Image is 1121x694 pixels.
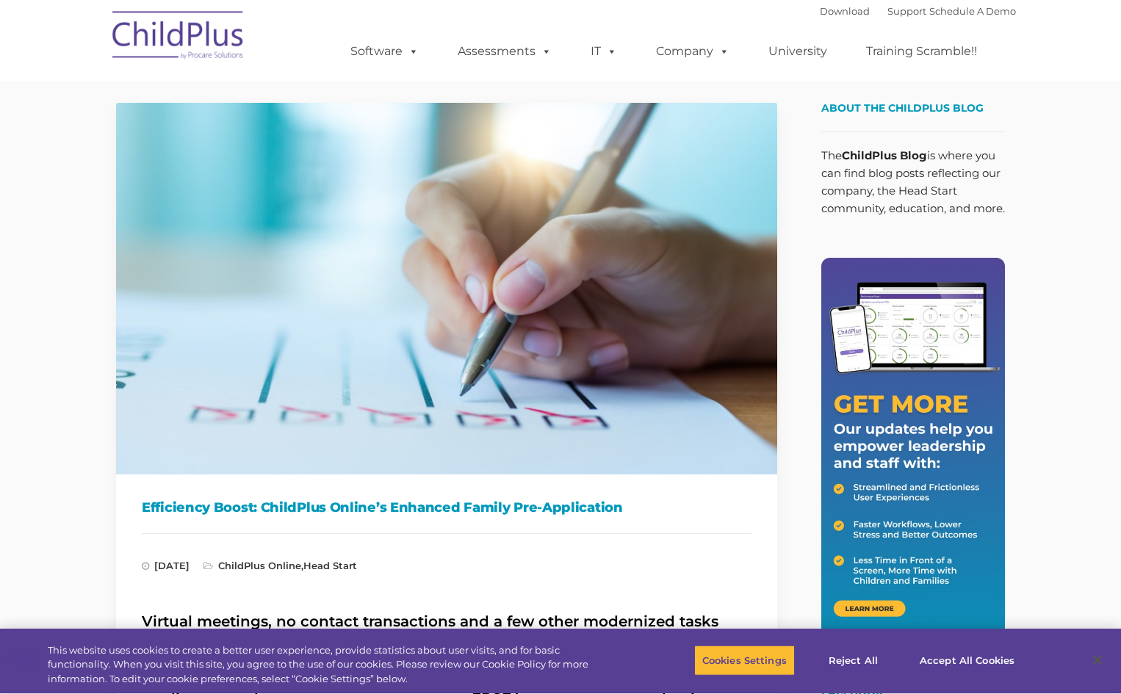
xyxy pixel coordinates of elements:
a: Training Scramble!! [851,37,992,66]
a: Support [887,5,926,17]
a: Download [820,5,870,17]
button: Reject All [807,645,899,676]
p: The is where you can find blog posts reflecting our company, the Head Start community, education,... [821,147,1005,217]
button: Accept All Cookies [912,645,1023,676]
img: ChildPlus by Procare Solutions [105,1,252,74]
a: Company [641,37,744,66]
span: [DATE] [142,560,190,571]
a: Assessments [443,37,566,66]
a: IT [576,37,632,66]
a: Head Start [303,560,357,571]
h1: Efficiency Boost: ChildPlus Online’s Enhanced Family Pre-Application [142,496,751,518]
img: Efficiency Boost: ChildPlus Online's Enhanced Family Pre-Application Process - Streamlining Appli... [116,103,777,474]
a: University [754,37,842,66]
img: Get More - Our updates help you empower leadership and staff. [821,258,1005,636]
font: | [820,5,1016,17]
button: Close [1081,644,1114,676]
a: ChildPlus Online [218,560,301,571]
a: Software [336,37,433,66]
button: Cookies Settings [694,645,795,676]
a: Schedule A Demo [929,5,1016,17]
span: , [203,560,357,571]
span: About the ChildPlus Blog [821,101,984,115]
strong: ChildPlus Blog [842,148,927,162]
div: This website uses cookies to create a better user experience, provide statistics about user visit... [48,643,616,687]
